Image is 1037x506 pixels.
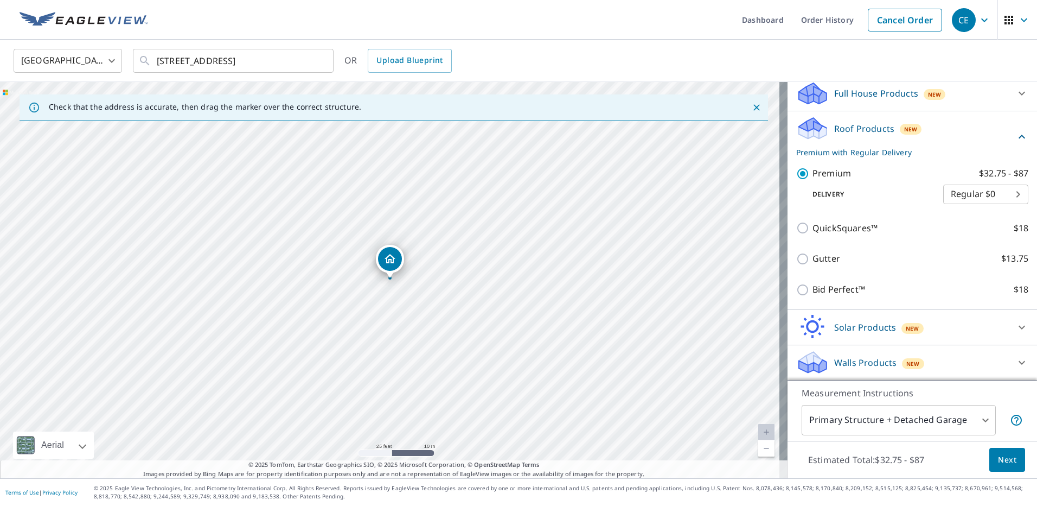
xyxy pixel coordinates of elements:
span: © 2025 TomTom, Earthstar Geographics SIO, © 2025 Microsoft Corporation, © [248,460,540,470]
div: Primary Structure + Detached Garage [802,405,996,435]
a: Terms of Use [5,489,39,496]
span: New [928,90,942,99]
p: Roof Products [834,122,894,135]
div: Solar ProductsNew [796,314,1028,340]
div: Full House ProductsNew [796,80,1028,106]
div: Roof ProductsNewPremium with Regular Delivery [796,116,1028,158]
p: Premium [812,167,851,180]
div: Regular $0 [943,179,1028,210]
div: CE [952,8,976,32]
a: OpenStreetMap [474,460,520,469]
a: Cancel Order [868,9,942,31]
span: Next [998,453,1016,467]
a: Terms [522,460,540,469]
button: Next [989,448,1025,472]
p: QuickSquares™ [812,222,878,235]
p: Gutter [812,252,840,265]
p: Solar Products [834,321,896,334]
div: [GEOGRAPHIC_DATA] [14,46,122,76]
span: New [904,125,918,134]
p: $18 [1014,222,1028,235]
p: Premium with Regular Delivery [796,147,1015,158]
p: | [5,489,78,496]
a: Privacy Policy [42,489,78,496]
button: Close [750,100,764,115]
span: Your report will include the primary structure and a detached garage if one exists. [1010,414,1023,427]
p: Measurement Instructions [802,387,1023,400]
p: Delivery [796,189,943,199]
div: OR [344,49,452,73]
input: Search by address or latitude-longitude [157,46,311,76]
p: $18 [1014,283,1028,296]
img: EV Logo [20,12,148,28]
a: Current Level 20, Zoom In Disabled [758,424,774,440]
p: $13.75 [1001,252,1028,265]
p: Full House Products [834,87,918,100]
div: Dropped pin, building 1, Residential property, 5158 Highway 784 Coushatta, LA 71019 [376,245,404,279]
div: Aerial [13,432,94,459]
span: Upload Blueprint [376,54,443,67]
p: $32.75 - $87 [979,167,1028,180]
p: Walls Products [834,356,897,369]
p: Estimated Total: $32.75 - $87 [799,448,933,472]
p: Bid Perfect™ [812,283,865,296]
div: Aerial [38,432,67,459]
p: © 2025 Eagle View Technologies, Inc. and Pictometry International Corp. All Rights Reserved. Repo... [94,484,1032,501]
a: Upload Blueprint [368,49,451,73]
div: Walls ProductsNew [796,350,1028,376]
span: New [906,324,919,333]
p: Check that the address is accurate, then drag the marker over the correct structure. [49,102,361,112]
a: Current Level 20, Zoom Out [758,440,774,457]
